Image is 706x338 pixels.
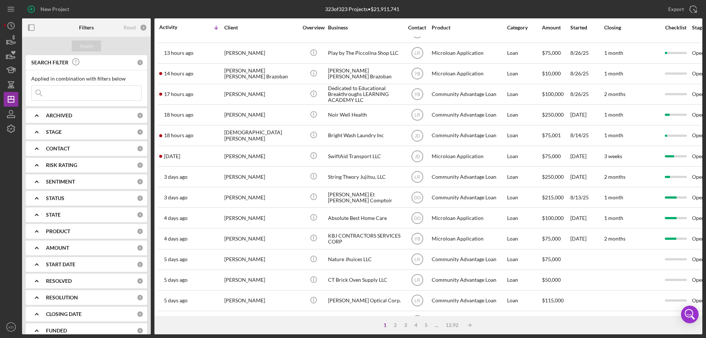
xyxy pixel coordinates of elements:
[542,105,570,125] div: $250,000
[570,146,603,166] div: [DATE]
[681,306,699,323] div: Open Intercom Messenger
[414,236,420,242] text: YB
[328,208,402,228] div: Absolute Best Home Care
[80,40,93,51] div: Apply
[72,40,101,51] button: Apply
[137,129,143,135] div: 0
[137,59,143,66] div: 0
[421,322,431,328] div: 5
[432,105,505,125] div: Community Advantage Loan
[46,311,82,317] b: CLOSING DATE
[164,91,193,97] time: 2025-08-26 17:15
[224,43,298,63] div: [PERSON_NAME]
[164,132,193,138] time: 2025-08-26 15:45
[507,126,541,145] div: Loan
[300,25,327,31] div: Overview
[224,105,298,125] div: [PERSON_NAME]
[124,25,136,31] div: Reset
[414,92,420,97] text: YB
[164,256,188,262] time: 2025-08-22 19:13
[604,70,623,77] time: 1 month
[137,178,143,185] div: 0
[403,25,431,31] div: Contact
[164,50,193,56] time: 2025-08-26 21:07
[570,43,603,63] div: 8/26/25
[507,188,541,207] div: Loan
[224,85,298,104] div: [PERSON_NAME]
[604,235,625,242] time: 2 months
[542,250,570,269] div: $75,000
[137,245,143,251] div: 0
[432,250,505,269] div: Community Advantage Loan
[137,162,143,168] div: 0
[328,250,402,269] div: Nature Jhuices LLC
[604,132,623,138] time: 1 month
[432,167,505,186] div: Community Advantage Loan
[46,162,77,168] b: RISK RATING
[432,229,505,248] div: Microloan Application
[137,112,143,119] div: 0
[46,278,72,284] b: RESOLVED
[328,25,402,31] div: Business
[604,215,623,221] time: 1 month
[46,295,78,300] b: RESOLUTION
[79,25,94,31] b: Filters
[432,64,505,83] div: Microloan Application
[164,174,188,180] time: 2025-08-24 19:24
[542,229,570,248] div: $75,000
[570,105,603,125] div: [DATE]
[164,71,193,77] time: 2025-08-26 20:36
[542,167,570,186] div: $250,000
[507,167,541,186] div: Loan
[4,320,18,334] button: KD
[164,215,188,221] time: 2025-08-23 19:04
[325,6,399,12] div: 323 of 323 Projects • $21,911,741
[224,229,298,248] div: [PERSON_NAME]
[137,327,143,334] div: 0
[328,229,402,248] div: KBJ CONTRACTORS SERVICES CORP
[604,194,623,200] time: 1 month
[31,76,142,82] div: Applied in combination with filters below
[328,126,402,145] div: Bright Wash Laundry Inc
[328,188,402,207] div: [PERSON_NAME] Et [PERSON_NAME] Comptoir
[164,112,193,118] time: 2025-08-26 15:56
[380,322,390,328] div: 1
[570,188,603,207] div: 8/13/25
[224,312,298,331] div: [PERSON_NAME]
[542,25,570,31] div: Amount
[140,24,147,31] div: 0
[432,25,505,31] div: Product
[328,167,402,186] div: String Theory Jujitsu, LLC
[46,113,72,118] b: ARCHIVED
[570,312,603,331] div: [DATE]
[400,322,411,328] div: 3
[507,43,541,63] div: Loan
[31,60,68,65] b: SEARCH FILTER
[328,146,402,166] div: SwiftAid Transport LLC
[328,43,402,63] div: Play by The Piccolina Shop LLC
[432,85,505,104] div: Community Advantage Loan
[604,153,622,159] time: 3 weeks
[224,208,298,228] div: [PERSON_NAME]
[137,261,143,268] div: 0
[224,291,298,310] div: [PERSON_NAME]
[507,229,541,248] div: Loan
[542,188,570,207] div: $215,000
[46,328,67,334] b: FUNDED
[164,195,188,200] time: 2025-08-24 17:50
[432,291,505,310] div: Community Advantage Loan
[432,43,505,63] div: Microloan Application
[432,188,505,207] div: Community Advantage Loan
[164,236,188,242] time: 2025-08-23 15:31
[224,167,298,186] div: [PERSON_NAME]
[507,25,541,31] div: Category
[507,105,541,125] div: Loan
[542,208,570,228] div: $100,000
[328,85,402,104] div: Dedicated to Educational Breakthroughs LEARNING ACADEMY LLC
[46,179,75,185] b: SENTIMENT
[507,312,541,331] div: Loan
[507,64,541,83] div: Loan
[442,322,462,328] div: 12.92
[46,245,69,251] b: AMOUNT
[542,43,570,63] div: $75,000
